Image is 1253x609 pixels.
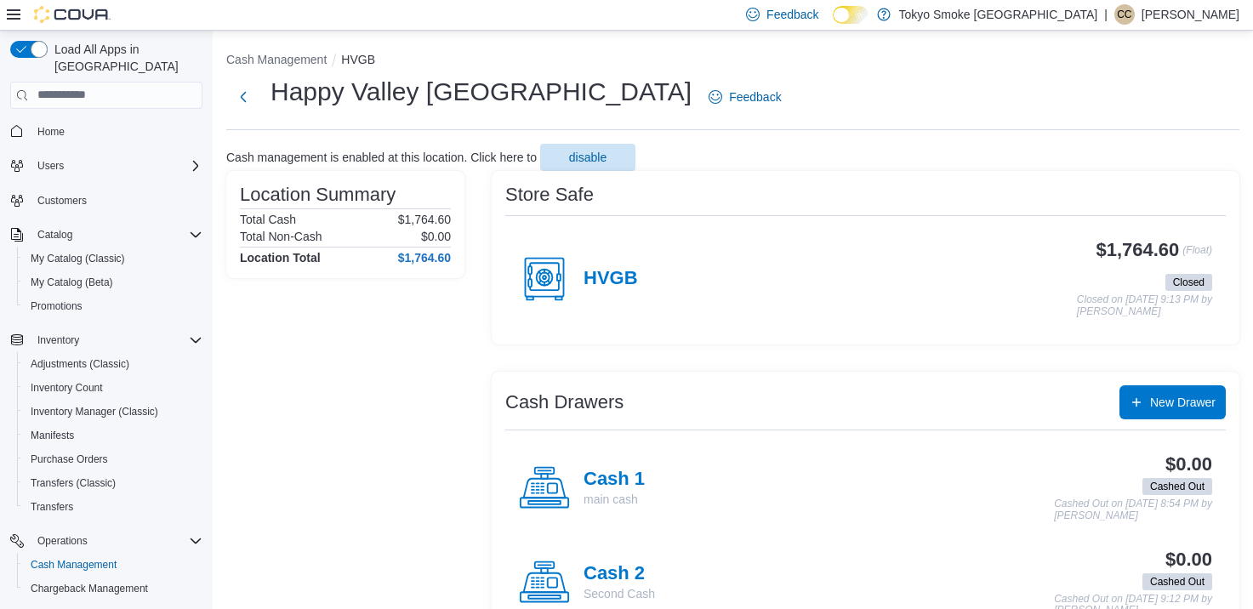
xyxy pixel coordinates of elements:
span: CC [1117,4,1131,25]
span: Chargeback Management [31,582,148,595]
button: Catalog [3,223,209,247]
span: Catalog [31,225,202,245]
span: Feedback [766,6,818,23]
button: Purchase Orders [17,447,209,471]
span: Cashed Out [1142,478,1212,495]
a: Promotions [24,296,89,316]
a: Inventory Count [24,378,110,398]
span: Cash Management [31,558,117,572]
span: My Catalog (Classic) [24,248,202,269]
span: disable [569,149,607,166]
button: Catalog [31,225,79,245]
button: Users [31,156,71,176]
button: Next [226,80,260,114]
a: Cash Management [24,555,123,575]
span: Purchase Orders [24,449,202,470]
a: My Catalog (Beta) [24,272,120,293]
button: My Catalog (Beta) [17,270,209,294]
p: Cashed Out on [DATE] 8:54 PM by [PERSON_NAME] [1054,498,1212,521]
p: $1,764.60 [398,213,451,226]
span: Operations [31,531,202,551]
button: Inventory [3,328,209,352]
button: Transfers [17,495,209,519]
span: Adjustments (Classic) [24,354,202,374]
span: New Drawer [1150,394,1216,411]
h4: HVGB [584,268,638,290]
button: Inventory Manager (Classic) [17,400,209,424]
span: Operations [37,534,88,548]
span: Users [37,159,64,173]
h4: Cash 1 [584,469,645,491]
span: My Catalog (Beta) [24,272,202,293]
span: Home [37,125,65,139]
span: Cashed Out [1142,573,1212,590]
h6: Total Cash [240,213,296,226]
button: Operations [3,529,209,553]
span: Inventory Manager (Classic) [31,405,158,418]
span: Inventory Manager (Classic) [24,401,202,422]
p: Cash management is enabled at this location. Click here to [226,151,537,164]
button: Inventory [31,330,86,350]
span: Promotions [31,299,83,313]
p: Closed on [DATE] 9:13 PM by [PERSON_NAME] [1077,294,1212,317]
span: Transfers (Classic) [24,473,202,493]
button: Operations [31,531,94,551]
span: Home [31,121,202,142]
button: Cash Management [226,53,327,66]
input: Dark Mode [833,6,869,24]
span: Chargeback Management [24,578,202,599]
button: Inventory Count [17,376,209,400]
a: Home [31,122,71,142]
p: Second Cash [584,585,655,602]
span: Transfers (Classic) [31,476,116,490]
h1: Happy Valley [GEOGRAPHIC_DATA] [271,75,692,109]
h4: $1,764.60 [398,251,451,265]
span: Inventory [37,333,79,347]
span: Manifests [31,429,74,442]
a: My Catalog (Classic) [24,248,132,269]
h3: $0.00 [1165,549,1212,570]
h3: Location Summary [240,185,396,205]
button: Users [3,154,209,178]
img: Cova [34,6,111,23]
span: Cash Management [24,555,202,575]
nav: An example of EuiBreadcrumbs [226,51,1239,71]
div: Cody Cabot-Letto [1114,4,1135,25]
h3: $0.00 [1165,454,1212,475]
h3: $1,764.60 [1096,240,1180,260]
span: Customers [31,190,202,211]
span: Closed [1173,275,1205,290]
h3: Cash Drawers [505,392,624,413]
h3: Store Safe [505,185,594,205]
span: Manifests [24,425,202,446]
button: Customers [3,188,209,213]
h4: Cash 2 [584,563,655,585]
p: (Float) [1182,240,1212,270]
a: Customers [31,191,94,211]
h4: Location Total [240,251,321,265]
span: Purchase Orders [31,452,108,466]
span: Cashed Out [1150,574,1205,589]
span: Customers [37,194,87,208]
a: Transfers (Classic) [24,473,122,493]
a: Inventory Manager (Classic) [24,401,165,422]
span: Promotions [24,296,202,316]
span: Inventory Count [24,378,202,398]
span: Load All Apps in [GEOGRAPHIC_DATA] [48,41,202,75]
span: My Catalog (Classic) [31,252,125,265]
a: Adjustments (Classic) [24,354,136,374]
span: Transfers [31,500,73,514]
span: Feedback [729,88,781,105]
span: Cashed Out [1150,479,1205,494]
span: Users [31,156,202,176]
button: Transfers (Classic) [17,471,209,495]
p: Tokyo Smoke [GEOGRAPHIC_DATA] [899,4,1098,25]
button: Home [3,119,209,144]
button: New Drawer [1119,385,1226,419]
span: Adjustments (Classic) [31,357,129,371]
h6: Total Non-Cash [240,230,322,243]
span: Transfers [24,497,202,517]
span: Closed [1165,274,1212,291]
button: Chargeback Management [17,577,209,600]
button: Promotions [17,294,209,318]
